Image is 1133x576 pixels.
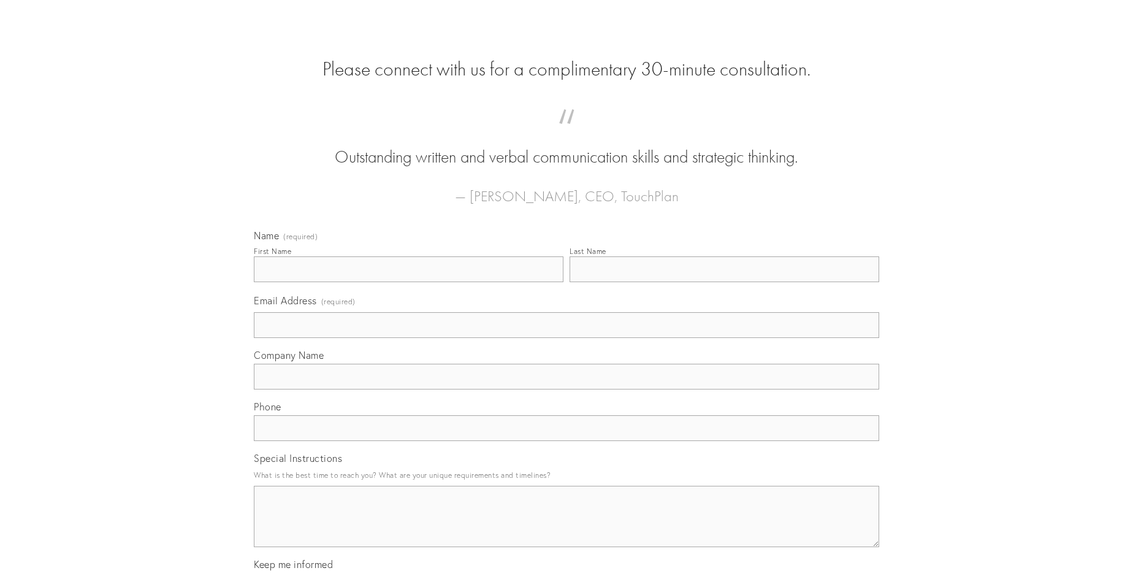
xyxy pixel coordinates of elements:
div: First Name [254,247,291,256]
span: Company Name [254,349,324,361]
span: “ [273,121,860,145]
span: Email Address [254,294,317,307]
div: Last Name [570,247,606,256]
span: Name [254,229,279,242]
blockquote: Outstanding written and verbal communication skills and strategic thinking. [273,121,860,169]
span: Keep me informed [254,558,333,570]
figcaption: — [PERSON_NAME], CEO, TouchPlan [273,169,860,209]
span: Special Instructions [254,452,342,464]
p: What is the best time to reach you? What are your unique requirements and timelines? [254,467,879,483]
span: (required) [283,233,318,240]
span: Phone [254,401,281,413]
h2: Please connect with us for a complimentary 30-minute consultation. [254,58,879,81]
span: (required) [321,293,356,310]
